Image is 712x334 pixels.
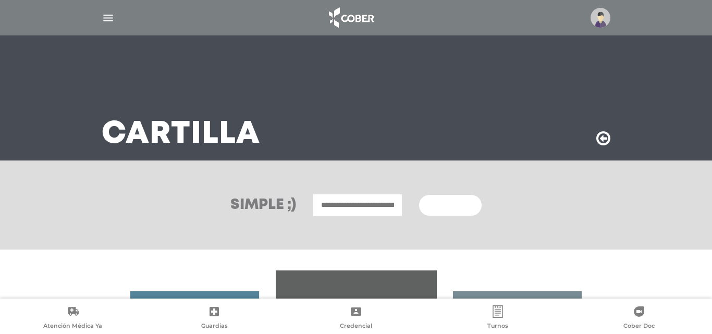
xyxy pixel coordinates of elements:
[419,195,482,216] button: Buscar
[230,198,296,213] h3: Simple ;)
[285,305,427,332] a: Credencial
[568,305,710,332] a: Cober Doc
[102,11,115,24] img: Cober_menu-lines-white.svg
[427,305,569,332] a: Turnos
[591,8,610,28] img: profile-placeholder.svg
[102,121,260,148] h3: Cartilla
[43,322,102,331] span: Atención Médica Ya
[323,5,378,30] img: logo_cober_home-white.png
[144,305,286,332] a: Guardias
[2,305,144,332] a: Atención Médica Ya
[340,322,372,331] span: Credencial
[432,202,462,209] span: Buscar
[623,322,655,331] span: Cober Doc
[487,322,508,331] span: Turnos
[201,322,228,331] span: Guardias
